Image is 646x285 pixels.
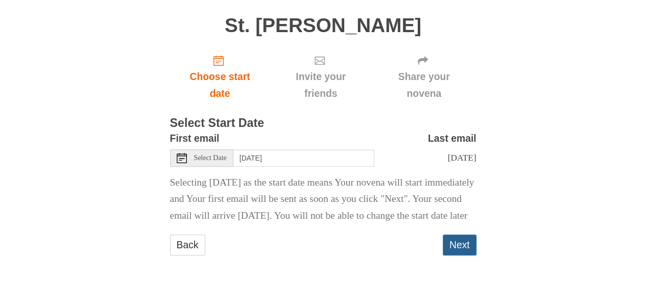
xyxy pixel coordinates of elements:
[372,46,476,107] div: Click "Next" to confirm your start date first.
[170,174,476,225] p: Selecting [DATE] as the start date means Your novena will start immediately and Your first email ...
[382,68,466,102] span: Share your novena
[428,130,476,147] label: Last email
[170,130,220,147] label: First email
[280,68,361,102] span: Invite your friends
[447,152,476,163] span: [DATE]
[170,46,270,107] a: Choose start date
[194,154,227,162] span: Select Date
[170,117,476,130] h3: Select Start Date
[270,46,371,107] div: Click "Next" to confirm your start date first.
[443,235,476,255] button: Next
[180,68,260,102] span: Choose start date
[170,235,205,255] a: Back
[170,15,476,37] h1: St. [PERSON_NAME]
[233,149,374,167] input: Use the arrow keys to pick a date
